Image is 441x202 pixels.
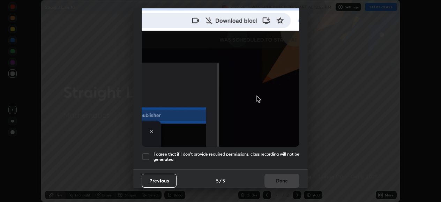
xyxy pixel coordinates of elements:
[219,177,222,184] h4: /
[216,177,219,184] h4: 5
[142,174,177,188] button: Previous
[154,151,299,162] h5: I agree that if I don't provide required permissions, class recording will not be generated
[222,177,225,184] h4: 5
